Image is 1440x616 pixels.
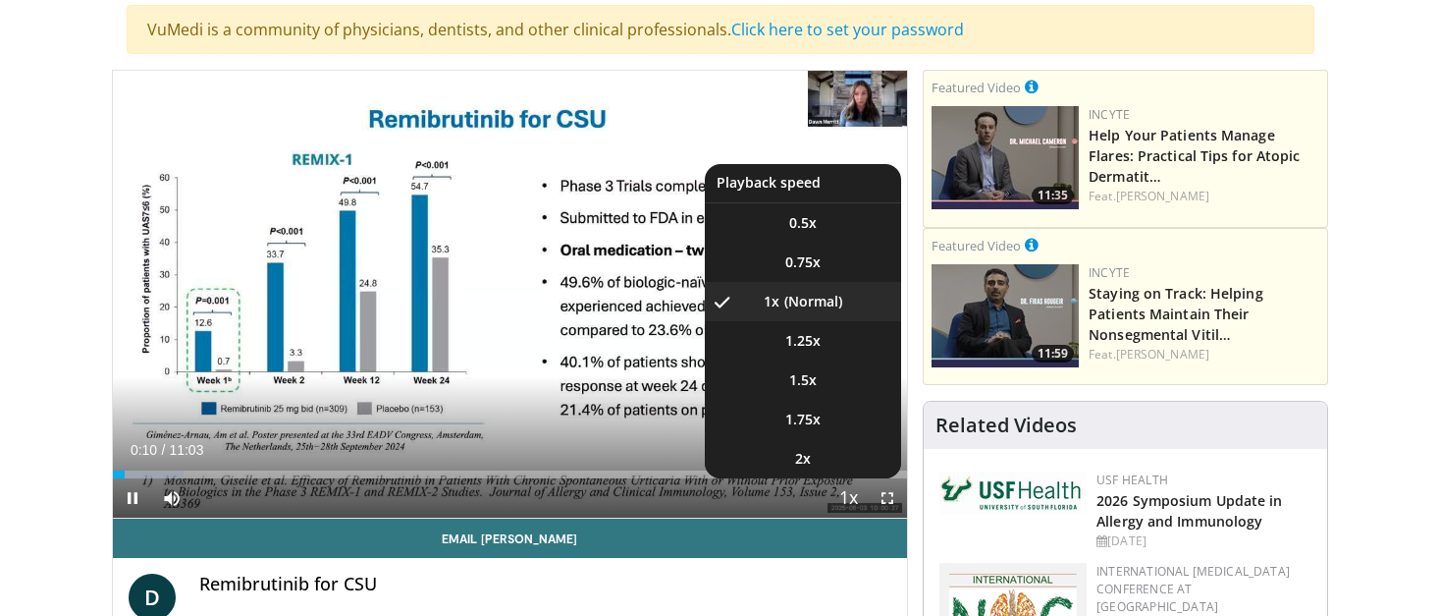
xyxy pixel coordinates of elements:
a: [PERSON_NAME] [1116,346,1209,363]
a: 11:35 [932,106,1079,209]
div: Feat. [1089,346,1319,364]
button: Pause [113,478,152,518]
img: 601112bd-de26-4187-b266-f7c9c3587f14.png.150x105_q85_crop-smart_upscale.jpg [932,106,1079,209]
span: 1.25x [785,331,821,351]
span: 1.5x [789,370,817,390]
div: VuMedi is a community of physicians, dentists, and other clinical professionals. [127,5,1314,54]
a: 11:59 [932,264,1079,367]
button: Fullscreen [868,478,907,518]
div: Feat. [1089,188,1319,205]
span: 1x [764,292,779,311]
span: / [162,442,166,458]
span: 0.5x [789,213,817,233]
a: 2026 Symposium Update in Allergy and Immunology [1096,491,1282,531]
small: Featured Video [932,237,1021,254]
a: International [MEDICAL_DATA] Conference at [GEOGRAPHIC_DATA] [1096,563,1290,615]
span: 2x [795,449,811,469]
div: Progress Bar [113,471,908,478]
video-js: Video Player [113,71,908,519]
a: Click here to set your password [731,19,964,40]
span: 11:03 [169,442,203,458]
a: Incyte [1089,264,1130,281]
div: [DATE] [1096,532,1311,550]
img: fe0751a3-754b-4fa7-bfe3-852521745b57.png.150x105_q85_crop-smart_upscale.jpg [932,264,1079,367]
small: Featured Video [932,79,1021,96]
a: Incyte [1089,106,1130,123]
button: Playback Rate [828,478,868,518]
a: Help Your Patients Manage Flares: Practical Tips for Atopic Dermatit… [1089,126,1300,186]
a: Email [PERSON_NAME] [113,519,908,558]
img: 6ba8804a-8538-4002-95e7-a8f8012d4a11.png.150x105_q85_autocrop_double_scale_upscale_version-0.2.jpg [939,472,1087,515]
a: Staying on Track: Helping Patients Maintain Their Nonsegmental Vitil… [1089,284,1263,344]
span: 0.75x [785,252,821,272]
button: Mute [152,478,191,518]
h4: Remibrutinib for CSU [199,574,892,595]
span: 0:10 [131,442,157,458]
a: [PERSON_NAME] [1116,188,1209,204]
span: 11:35 [1032,187,1074,204]
span: 1.75x [785,410,821,429]
a: USF Health [1096,472,1168,488]
h4: Related Videos [935,414,1077,437]
span: 11:59 [1032,345,1074,363]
